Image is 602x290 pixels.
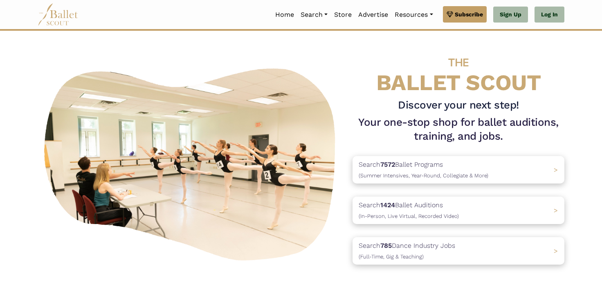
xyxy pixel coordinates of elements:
a: Subscribe [443,6,487,23]
span: > [554,206,558,214]
span: THE [448,56,469,69]
span: (In-Person, Live Virtual, Recorded Video) [359,213,459,219]
span: > [554,247,558,255]
a: Sign Up [493,7,528,23]
p: Search Ballet Programs [359,159,488,180]
img: A group of ballerinas talking to each other in a ballet studio [38,59,346,265]
a: Home [272,6,297,23]
a: Log In [535,7,564,23]
p: Search Dance Industry Jobs [359,240,455,261]
b: 7572 [380,161,395,168]
span: (Full-Time, Gig & Teaching) [359,254,424,260]
a: Search785Dance Industry Jobs(Full-Time, Gig & Teaching) > [353,237,564,265]
a: Search7572Ballet Programs(Summer Intensives, Year-Round, Collegiate & More)> [353,156,564,184]
h4: BALLET SCOUT [353,47,564,95]
span: (Summer Intensives, Year-Round, Collegiate & More) [359,172,488,179]
a: Search1424Ballet Auditions(In-Person, Live Virtual, Recorded Video) > [353,197,564,224]
a: Advertise [355,6,391,23]
b: 785 [380,242,392,249]
p: Search Ballet Auditions [359,200,459,221]
span: > [554,166,558,174]
img: gem.svg [447,10,453,19]
h1: Your one-stop shop for ballet auditions, training, and jobs. [353,116,564,143]
b: 1424 [380,201,395,209]
a: Search [297,6,331,23]
span: Subscribe [455,10,483,19]
h3: Discover your next step! [353,98,564,112]
a: Resources [391,6,436,23]
a: Store [331,6,355,23]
